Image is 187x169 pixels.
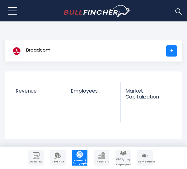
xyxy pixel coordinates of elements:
a: Company Employees [115,150,131,166]
a: Go to homepage [64,5,131,17]
span: Revenue [16,88,61,94]
img: AVGO logo [10,44,23,57]
span: Employees [71,88,116,94]
span: Overview [29,161,43,163]
a: Company Financials [94,150,109,166]
span: Market Capitalization [125,88,171,100]
img: bullfincher logo [64,5,131,17]
a: Market Capitalization [121,82,175,107]
a: Company Product/Geography [72,150,87,166]
a: Company Overview [28,150,44,166]
span: Product / Geography [72,159,87,165]
a: Company Competitors [137,150,153,166]
span: Competitors [138,161,152,163]
span: Broadcom [26,48,50,53]
span: Revenue [51,161,65,163]
a: Company Revenue [50,150,66,166]
a: Employees [66,82,120,101]
span: CEO Salary / Employees [116,158,130,166]
span: Financials [94,161,109,163]
a: Broadcom [10,45,51,57]
a: Revenue [11,82,66,101]
a: + [166,45,177,57]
